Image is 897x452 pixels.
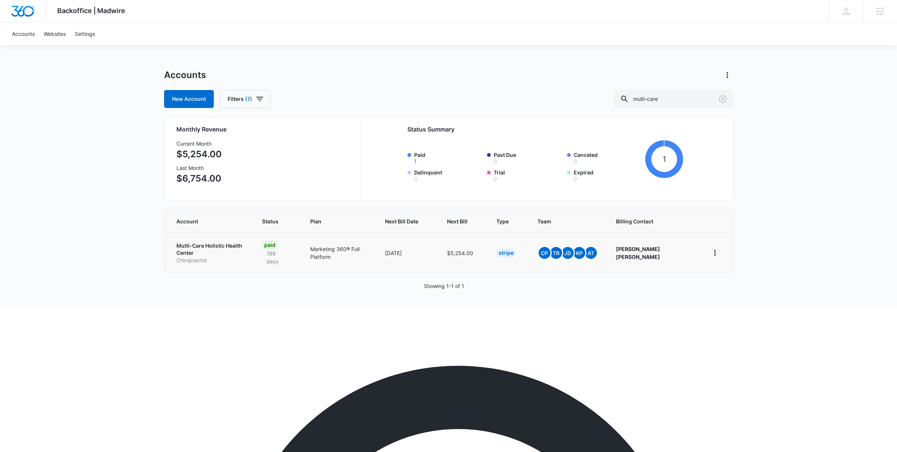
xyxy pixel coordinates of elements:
[262,241,278,250] div: Paid
[721,69,733,81] button: Actions
[616,246,660,260] strong: [PERSON_NAME] [PERSON_NAME]
[376,233,438,273] td: [DATE]
[414,159,417,164] button: Paid
[310,217,367,225] span: Plan
[164,69,206,81] h1: Accounts
[496,248,516,257] div: Stripe
[176,148,222,161] p: $5,254.00
[176,242,244,257] p: Multi-Care Holistic Health Center
[573,247,585,259] span: KP
[550,247,562,259] span: TR
[176,164,222,172] h3: Last Month
[176,125,352,134] h2: Monthly Revenue
[176,242,244,264] a: Multi-Care Holistic Health CenterChiropractor
[70,22,99,45] a: Settings
[176,257,244,264] p: Chiropractor
[385,217,418,225] span: Next Bill Date
[220,90,271,108] button: Filters(1)
[424,282,464,290] p: Showing 1-1 of 1
[585,247,597,259] span: AT
[245,96,252,102] span: (1)
[438,233,487,273] td: $5,254.00
[574,151,642,164] label: Canceled
[164,90,214,108] a: New Account
[310,245,367,261] p: Marketing 360® Full Platform
[39,22,70,45] a: Websites
[494,168,562,182] label: Trial
[176,172,222,185] p: $6,754.00
[414,168,483,182] label: Delinquent
[494,151,562,164] label: Past Due
[496,217,509,225] span: Type
[614,90,733,108] input: Search
[574,168,642,182] label: Expired
[447,217,468,225] span: Next Bill
[537,217,587,225] span: Team
[414,151,483,164] label: Paid
[407,125,684,134] h2: Status Summary
[57,7,125,15] span: Backoffice | Madwire
[7,22,39,45] a: Accounts
[709,247,721,259] button: home
[176,217,233,225] span: Account
[176,140,222,148] h3: Current Month
[562,247,574,259] span: JD
[539,247,551,259] span: CP
[663,154,666,164] tspan: 1
[262,217,281,225] span: Status
[717,93,729,105] button: Clear
[616,217,691,225] span: Billing Contact
[262,250,292,265] p: 186 days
